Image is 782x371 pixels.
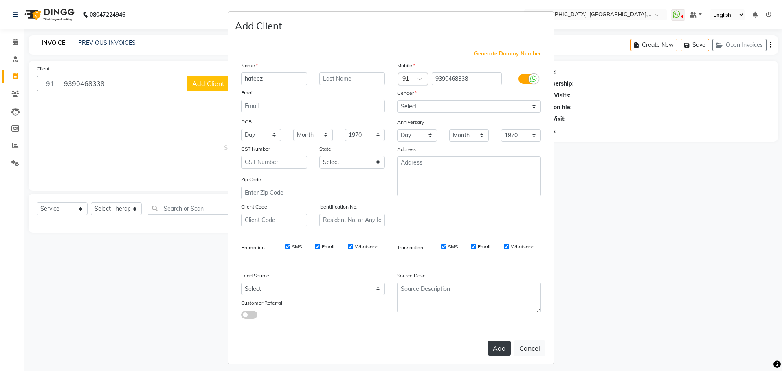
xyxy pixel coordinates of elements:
label: Zip Code [241,176,261,183]
label: DOB [241,118,252,125]
label: Email [322,243,334,250]
label: Anniversary [397,119,424,126]
label: Promotion [241,244,265,251]
label: Source Desc [397,272,425,279]
label: Whatsapp [355,243,378,250]
input: Enter Zip Code [241,187,314,199]
label: Email [241,89,254,97]
label: Client Code [241,203,267,211]
label: Transaction [397,244,423,251]
h4: Add Client [235,18,282,33]
label: Email [478,243,490,250]
label: Identification No. [319,203,358,211]
label: Name [241,62,258,69]
input: Client Code [241,214,307,226]
input: GST Number [241,156,307,169]
input: First Name [241,72,307,85]
label: SMS [292,243,302,250]
label: Customer Referral [241,299,282,307]
span: Generate Dummy Number [474,50,541,58]
label: Gender [397,90,417,97]
button: Add [488,341,511,356]
input: Mobile [432,72,502,85]
label: Address [397,146,416,153]
label: Whatsapp [511,243,534,250]
label: SMS [448,243,458,250]
label: Lead Source [241,272,269,279]
label: Mobile [397,62,415,69]
label: State [319,145,331,153]
button: Cancel [514,340,545,356]
label: GST Number [241,145,270,153]
input: Email [241,100,385,112]
input: Resident No. or Any Id [319,214,385,226]
input: Last Name [319,72,385,85]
